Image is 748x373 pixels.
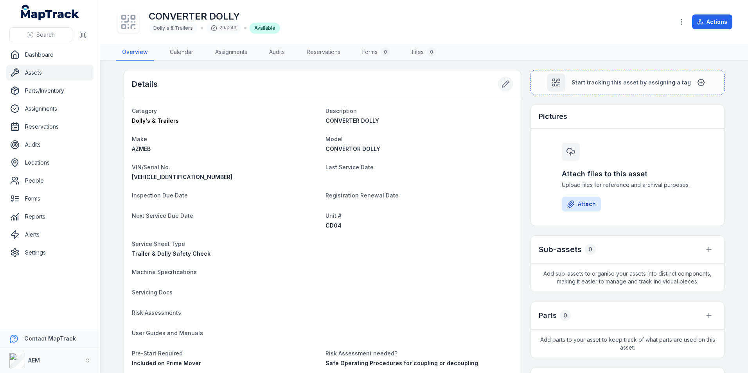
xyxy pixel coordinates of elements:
[585,244,596,255] div: 0
[325,117,379,124] span: CONVERTER DOLLY
[132,240,185,247] span: Service Sheet Type
[6,101,93,117] a: Assignments
[21,5,79,20] a: MapTrack
[6,47,93,63] a: Dashboard
[539,111,567,122] h3: Pictures
[36,31,55,39] span: Search
[263,44,291,61] a: Audits
[325,350,397,357] span: Risk Assessment needed?
[325,145,380,152] span: CONVERTOR DOLLY
[164,44,200,61] a: Calendar
[560,310,571,321] div: 0
[572,79,691,86] span: Start tracking this asset by assigning a tag
[6,245,93,260] a: Settings
[531,330,724,358] span: Add parts to your asset to keep track of what parts are used on this asset.
[427,47,436,57] div: 0
[132,269,197,275] span: Machine Specifications
[116,44,154,61] a: Overview
[24,335,76,342] strong: Contact MapTrack
[381,47,390,57] div: 0
[6,119,93,134] a: Reservations
[325,192,399,199] span: Registration Renewal Date
[356,44,396,61] a: Forms0
[300,44,347,61] a: Reservations
[132,350,183,357] span: Pre-Start Required
[149,10,280,23] h1: CONVERTER DOLLY
[153,25,193,31] span: Dolly's & Trailers
[132,250,210,257] span: Trailer & Dolly Safety Check
[6,137,93,152] a: Audits
[6,191,93,206] a: Forms
[539,310,557,321] h3: Parts
[132,289,173,296] span: Servicing Docs
[132,145,151,152] span: AZMEB
[562,181,693,189] span: Upload files for reference and archival purposes.
[132,360,201,366] span: Included on Prime Mover
[539,244,582,255] h2: Sub-assets
[132,192,188,199] span: Inspection Due Date
[132,212,193,219] span: Next Service Due Date
[562,169,693,179] h3: Attach files to this asset
[132,330,203,336] span: User Guides and Manuals
[6,227,93,242] a: Alerts
[132,117,179,124] span: Dolly's & Trailers
[250,23,280,34] div: Available
[325,136,343,142] span: Model
[325,164,374,170] span: Last Service Date
[6,155,93,170] a: Locations
[132,108,157,114] span: Category
[132,136,147,142] span: Make
[692,14,732,29] button: Actions
[531,264,724,292] span: Add sub-assets to organise your assets into distinct components, making it easier to manage and t...
[6,173,93,188] a: People
[132,164,170,170] span: VIN/Serial No.
[6,65,93,81] a: Assets
[325,222,342,229] span: CD04
[206,23,241,34] div: 2da243
[9,27,72,42] button: Search
[132,79,158,90] h2: Details
[530,70,725,95] button: Start tracking this asset by assigning a tag
[325,212,342,219] span: Unit #
[6,83,93,99] a: Parts/Inventory
[6,209,93,224] a: Reports
[325,108,357,114] span: Description
[325,360,478,366] span: Safe Operating Procedures for coupling or decoupling
[28,357,40,364] strong: AEM
[132,309,181,316] span: Risk Assessments
[132,174,232,180] span: [VEHICLE_IDENTIFICATION_NUMBER]
[209,44,254,61] a: Assignments
[562,197,601,212] button: Attach
[406,44,442,61] a: Files0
